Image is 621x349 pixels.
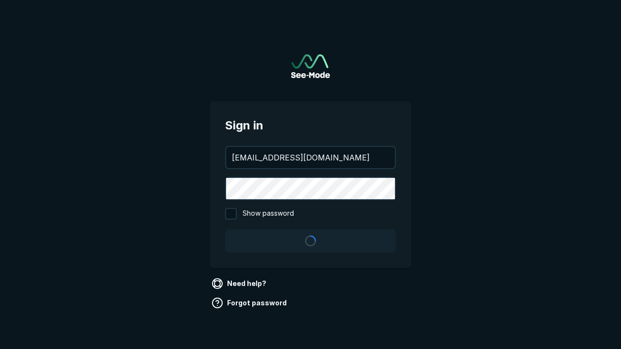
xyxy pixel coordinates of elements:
input: your@email.com [226,147,395,168]
a: Forgot password [210,295,291,311]
a: Go to sign in [291,54,330,78]
span: Sign in [225,117,396,134]
a: Need help? [210,276,270,291]
img: See-Mode Logo [291,54,330,78]
span: Show password [243,208,294,220]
